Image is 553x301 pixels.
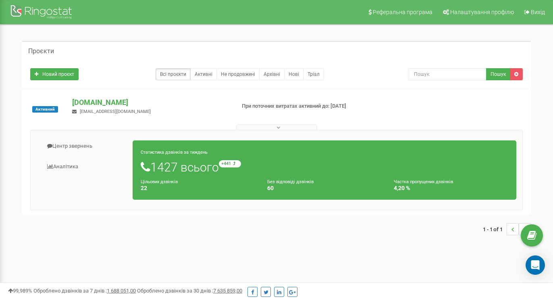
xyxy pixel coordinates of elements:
small: Без відповіді дзвінків [267,179,314,184]
span: Оброблено дзвінків за 7 днів : [33,288,136,294]
a: Новий проєкт [30,68,79,80]
h4: 4,20 % [394,185,508,191]
small: Статистика дзвінків за тиждень [141,150,208,155]
a: Центр звернень [37,136,133,156]
a: Архівні [259,68,285,80]
h5: Проєкти [28,48,54,55]
p: При поточних витратах активний до: [DATE] [242,102,356,110]
nav: ... [483,215,531,243]
a: Нові [284,68,304,80]
h4: 60 [267,185,382,191]
u: 7 635 859,00 [213,288,242,294]
span: 1 - 1 of 1 [483,223,507,235]
small: Цільових дзвінків [141,179,178,184]
span: Вихід [531,9,545,15]
a: Активні [190,68,217,80]
div: Open Intercom Messenger [526,255,545,275]
u: 1 688 051,00 [107,288,136,294]
input: Пошук [409,68,486,80]
a: Тріал [303,68,324,80]
span: [EMAIL_ADDRESS][DOMAIN_NAME] [80,109,151,114]
span: Оброблено дзвінків за 30 днів : [137,288,242,294]
h1: 1427 всього [141,160,508,174]
a: Аналiтика [37,157,133,177]
span: 99,989% [8,288,32,294]
span: Реферальна програма [373,9,432,15]
h4: 22 [141,185,255,191]
span: Активний [32,106,58,113]
small: Частка пропущених дзвінків [394,179,453,184]
a: Не продовжені [216,68,260,80]
small: +441 [219,160,241,167]
span: Налаштування профілю [450,9,514,15]
button: Пошук [486,68,510,80]
a: Всі проєкти [156,68,191,80]
p: [DOMAIN_NAME] [72,97,228,108]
